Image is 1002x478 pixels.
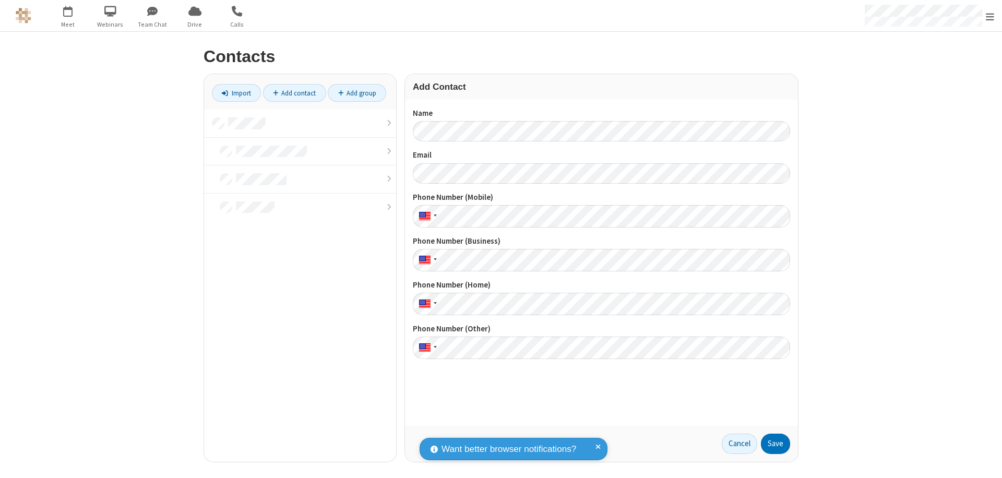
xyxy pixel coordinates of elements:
label: Phone Number (Other) [413,323,790,335]
div: United States: + 1 [413,205,440,228]
div: United States: + 1 [413,337,440,359]
a: Cancel [722,434,757,455]
span: Drive [175,20,214,29]
a: Add contact [263,84,326,102]
label: Phone Number (Home) [413,279,790,291]
label: Name [413,107,790,120]
span: Webinars [91,20,130,29]
iframe: Chat [976,451,994,471]
button: Save [761,434,790,455]
h3: Add Contact [413,82,790,92]
div: United States: + 1 [413,293,440,315]
span: Meet [49,20,88,29]
label: Phone Number (Business) [413,235,790,247]
span: Calls [218,20,257,29]
h2: Contacts [204,47,798,66]
img: QA Selenium DO NOT DELETE OR CHANGE [16,8,31,23]
div: United States: + 1 [413,249,440,271]
span: Want better browser notifications? [442,443,576,456]
a: Add group [328,84,386,102]
label: Phone Number (Mobile) [413,192,790,204]
label: Email [413,149,790,161]
span: Team Chat [133,20,172,29]
a: Import [212,84,261,102]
